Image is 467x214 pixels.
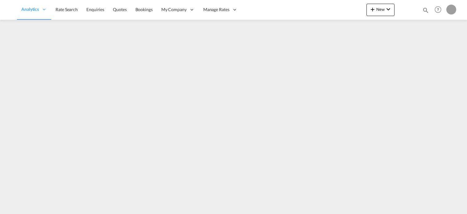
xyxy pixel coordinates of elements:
span: Manage Rates [203,6,229,13]
div: Help [433,4,446,15]
span: Quotes [113,7,126,12]
span: New [369,7,392,12]
span: Help [433,4,443,15]
span: Rate Search [56,7,78,12]
button: icon-plus 400-fgNewicon-chevron-down [366,4,395,16]
span: Bookings [135,7,153,12]
md-icon: icon-magnify [422,7,429,14]
md-icon: icon-chevron-down [385,6,392,13]
div: icon-magnify [422,7,429,16]
md-icon: icon-plus 400-fg [369,6,376,13]
span: My Company [161,6,187,13]
span: Analytics [21,6,39,12]
span: Enquiries [86,7,104,12]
